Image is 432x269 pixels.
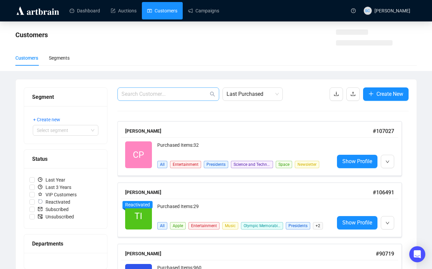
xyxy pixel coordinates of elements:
[70,2,100,19] a: Dashboard
[204,161,228,168] span: Presidents
[286,222,310,229] span: Presidents
[170,161,201,168] span: Entertainment
[32,240,99,248] div: Departments
[170,222,186,229] span: Apple
[334,91,339,96] span: download
[385,160,390,164] span: down
[33,116,60,123] span: + Create new
[376,90,403,98] span: Create New
[276,161,292,168] span: Space
[49,54,70,62] div: Segments
[365,7,370,14] span: SC
[15,5,60,16] img: logo
[313,222,323,229] span: + 2
[117,121,409,176] a: [PERSON_NAME]#107027CPPurchased Items:32AllEntertainmentPresidentsScience and TechnologySpaceNews...
[351,8,356,13] span: question-circle
[373,128,394,134] span: # 107027
[35,184,74,191] span: Last 3 Years
[33,114,66,125] button: + Create new
[157,203,329,216] div: Purchased Items: 29
[35,198,73,206] span: Reactivated
[227,88,279,100] span: Last Purchased
[125,189,373,196] div: [PERSON_NAME]
[350,91,356,96] span: upload
[35,206,71,213] span: Subscribed
[35,213,77,220] span: Unsubscribed
[133,148,144,162] span: CP
[222,222,238,229] span: Music
[374,8,410,13] span: [PERSON_NAME]
[409,246,425,262] div: Open Intercom Messenger
[241,222,283,229] span: Olympic Memorabilia
[147,2,177,19] a: Customers
[125,250,376,257] div: [PERSON_NAME]
[35,191,79,198] span: VIP Customers
[15,54,38,62] div: Customers
[373,189,394,196] span: # 106491
[295,161,319,168] span: Newsletter
[135,209,142,223] span: TI
[342,218,372,227] span: Show Profile
[32,155,99,163] div: Status
[385,221,390,225] span: down
[188,222,220,229] span: Entertainment
[368,91,374,96] span: plus
[231,161,273,168] span: Science and Technology
[111,2,137,19] a: Auctions
[337,155,377,168] a: Show Profile
[337,216,377,229] a: Show Profile
[363,87,409,101] button: Create New
[210,91,215,97] span: search
[32,93,99,101] div: Segment
[35,176,68,184] span: Last Year
[376,251,394,257] span: # 90719
[15,31,48,39] span: Customers
[125,202,150,207] span: Reactivated
[157,161,167,168] span: All
[117,183,409,237] a: [PERSON_NAME]#106491TIReactivatedPurchased Items:29AllAppleEntertainmentMusicOlympic MemorabiliaP...
[342,157,372,165] span: Show Profile
[125,127,373,135] div: [PERSON_NAME]
[157,141,329,155] div: Purchased Items: 32
[157,222,167,229] span: All
[188,2,219,19] a: Campaigns
[121,90,208,98] input: Search Customer...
